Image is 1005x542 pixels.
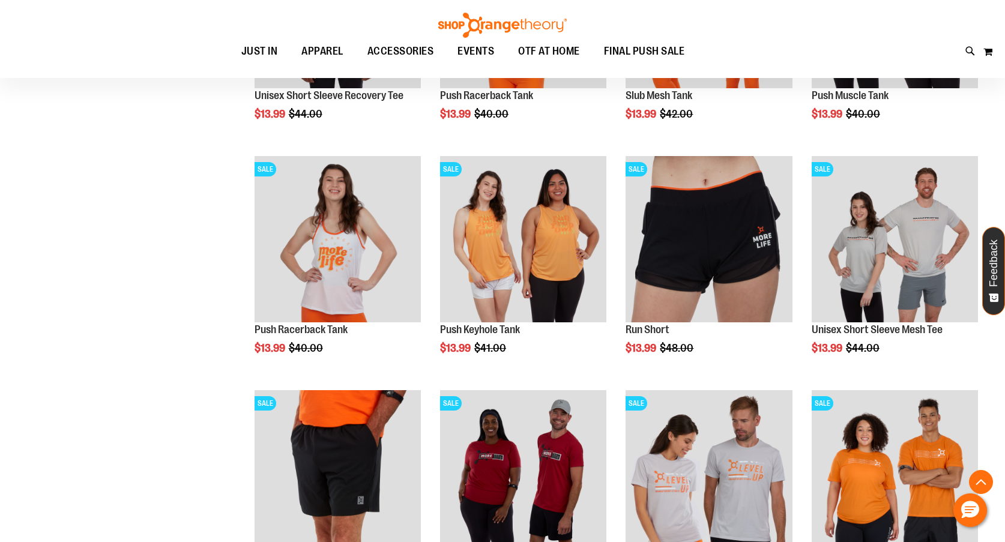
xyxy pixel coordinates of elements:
a: EVENTS [445,38,506,65]
span: $40.00 [474,108,510,120]
span: JUST IN [241,38,278,65]
a: Slub Mesh Tank [626,89,692,101]
a: Product image for Push Racerback TankSALE [255,156,421,324]
span: SALE [255,396,276,411]
span: SALE [812,396,833,411]
span: $48.00 [660,342,695,354]
span: FINAL PUSH SALE [604,38,685,65]
a: ACCESSORIES [355,38,446,65]
span: EVENTS [457,38,494,65]
a: Product image for Push Keyhole TankSALE [440,156,606,324]
div: product [249,150,427,385]
span: $13.99 [626,342,658,354]
span: $40.00 [846,108,882,120]
span: $40.00 [289,342,325,354]
span: Feedback [988,239,1000,287]
div: product [434,150,612,385]
a: JUST IN [229,38,290,65]
img: Product image for Push Keyhole Tank [440,156,606,322]
img: Product image for Unisex Short Sleeve Mesh Tee [812,156,978,322]
button: Back To Top [969,470,993,494]
a: Push Keyhole Tank [440,324,520,336]
span: $13.99 [440,108,472,120]
div: product [620,150,798,385]
span: APPAREL [301,38,343,65]
span: SALE [440,396,462,411]
span: $44.00 [289,108,324,120]
a: Unisex Short Sleeve Mesh Tee [812,324,943,336]
img: Product image for Push Racerback Tank [255,156,421,322]
span: SALE [812,162,833,176]
span: OTF AT HOME [518,38,580,65]
span: $13.99 [255,342,287,354]
a: OTF AT HOME [506,38,592,65]
span: SALE [440,162,462,176]
span: SALE [626,396,647,411]
a: Product image for Run ShortsSALE [626,156,792,324]
a: Push Muscle Tank [812,89,889,101]
a: Product image for Unisex Short Sleeve Mesh TeeSALE [812,156,978,324]
a: Push Racerback Tank [440,89,533,101]
a: Unisex Short Sleeve Recovery Tee [255,89,403,101]
span: $13.99 [440,342,472,354]
button: Hello, have a question? Let’s chat. [953,493,987,527]
button: Feedback - Show survey [982,227,1005,315]
span: $13.99 [812,108,844,120]
span: $44.00 [846,342,881,354]
a: Run Short [626,324,669,336]
span: $42.00 [660,108,695,120]
span: SALE [626,162,647,176]
span: ACCESSORIES [367,38,434,65]
span: SALE [255,162,276,176]
span: $13.99 [255,108,287,120]
span: $13.99 [626,108,658,120]
img: Shop Orangetheory [436,13,569,38]
img: Product image for Run Shorts [626,156,792,322]
div: product [806,150,984,385]
span: $13.99 [812,342,844,354]
a: FINAL PUSH SALE [592,38,697,65]
a: Push Racerback Tank [255,324,348,336]
a: APPAREL [289,38,355,65]
span: $41.00 [474,342,508,354]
